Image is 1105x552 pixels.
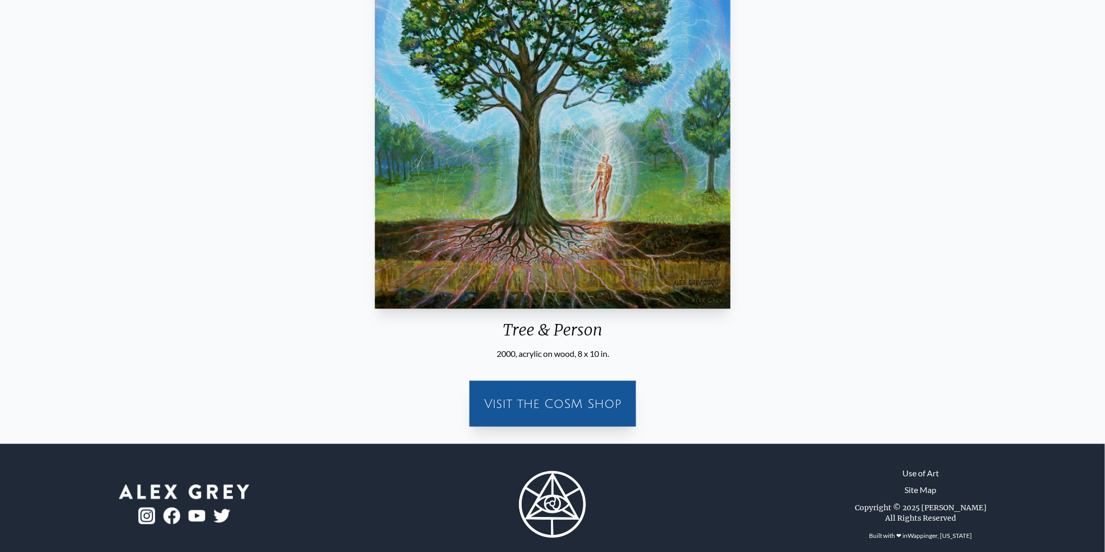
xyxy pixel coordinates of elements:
div: Built with ❤ in [865,527,977,544]
a: Site Map [905,484,937,496]
a: Visit the CoSM Shop [476,387,630,421]
div: Tree & Person [371,320,734,347]
div: 2000, acrylic on wood, 8 x 10 in. [371,347,734,360]
img: twitter-logo.png [214,509,230,523]
div: All Rights Reserved [885,513,956,523]
img: youtube-logo.png [189,510,205,522]
img: ig-logo.png [138,508,155,524]
div: Copyright © 2025 [PERSON_NAME] [855,502,986,513]
a: Use of Art [902,467,939,479]
a: Wappinger, [US_STATE] [908,532,972,539]
img: fb-logo.png [163,508,180,524]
